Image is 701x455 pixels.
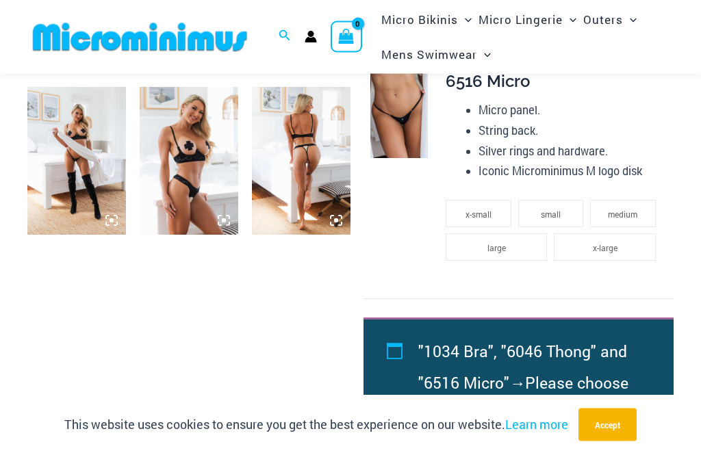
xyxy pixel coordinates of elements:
[378,2,475,37] a: Micro BikinisMenu ToggleMenu Toggle
[381,2,458,37] span: Micro Bikinis
[563,2,576,37] span: Menu Toggle
[305,31,317,43] a: Account icon link
[27,88,126,235] img: Nights Fall Silver Leopard 1036 Bra 6516 Micro
[279,28,291,46] a: Search icon link
[479,121,662,142] li: String back.
[541,209,561,220] span: small
[590,200,656,228] li: medium
[593,243,617,254] span: x-large
[418,341,627,393] span: "1034 Bra", "6046 Thong" and "6516 Micro"
[475,2,580,37] a: Micro LingerieMenu ToggleMenu Toggle
[446,234,547,261] li: large
[140,88,238,235] img: Nights Fall Silver Leopard 1036 Bra 6046 Thong
[446,72,530,92] span: 6516 Micro
[27,22,253,53] img: MM SHOP LOGO FLAT
[378,37,494,72] a: Mens SwimwearMenu ToggleMenu Toggle
[583,2,623,37] span: Outers
[64,415,568,435] p: This website uses cookies to ensure you get the best experience on our website.
[479,161,662,182] li: Iconic Microminimus M logo disk
[479,142,662,162] li: Silver rings and hardware.
[505,416,568,432] a: Learn more
[418,336,642,430] li: →
[466,209,492,220] span: x-small
[370,73,428,159] img: Nights Fall Silver Leopard 6516 Micro
[479,2,563,37] span: Micro Lingerie
[477,37,491,72] span: Menu Toggle
[252,88,350,235] img: Nights Fall Silver Leopard 1036 Bra 6046 Thong
[479,101,662,121] li: Micro panel.
[381,37,477,72] span: Mens Swimwear
[331,21,362,53] a: View Shopping Cart, empty
[580,2,640,37] a: OutersMenu ToggleMenu Toggle
[446,200,511,228] li: x-small
[458,2,472,37] span: Menu Toggle
[608,209,637,220] span: medium
[487,243,506,254] span: large
[518,200,584,228] li: small
[554,234,655,261] li: x-large
[578,408,637,441] button: Accept
[623,2,637,37] span: Menu Toggle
